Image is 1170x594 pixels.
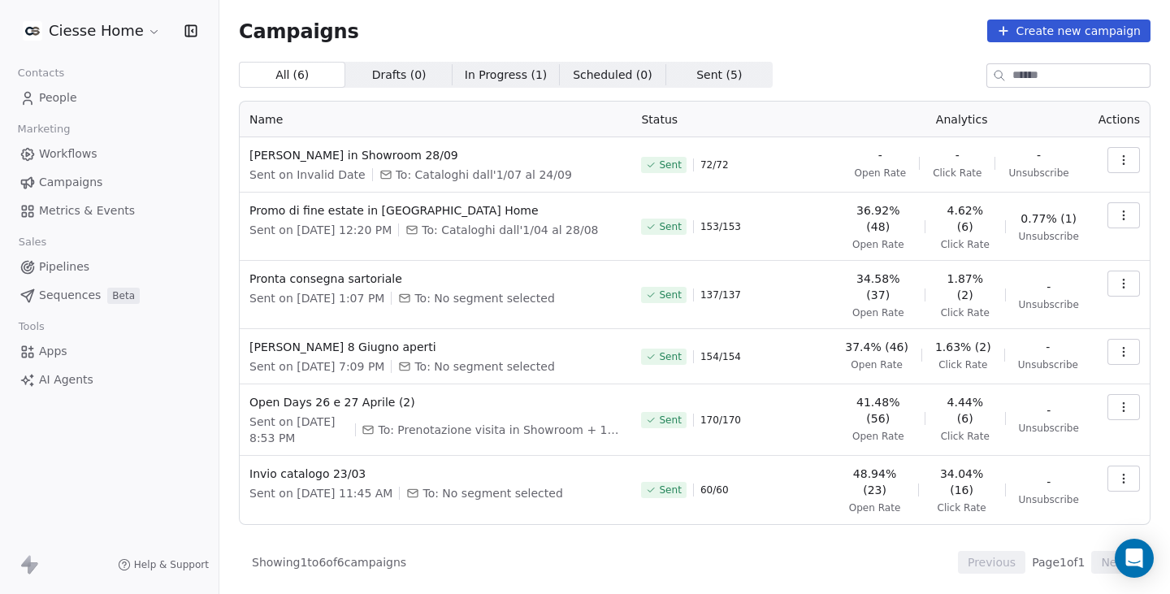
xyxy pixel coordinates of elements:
span: Open Days 26 e 27 Aprile (2) [249,394,622,410]
span: Click Rate [938,358,987,371]
span: AI Agents [39,371,93,388]
span: Sent [659,288,681,301]
span: Marketing [11,117,77,141]
span: Sent [659,414,681,427]
span: 0.77% (1) [1020,210,1077,227]
span: Unsubscribe [1019,230,1079,243]
span: Drafts ( 0 ) [372,67,427,84]
span: 48.94% (23) [844,466,904,498]
span: Sent on [DATE] 8:53 PM [249,414,349,446]
span: Sent on [DATE] 1:07 PM [249,290,384,306]
span: Sent [659,220,681,233]
span: 1.87% (2) [938,271,992,303]
span: In Progress ( 1 ) [465,67,548,84]
span: Apps [39,343,67,360]
a: Pipelines [13,254,206,280]
span: 72 / 72 [700,158,729,171]
span: Click Rate [937,501,986,514]
span: 36.92% (48) [844,202,912,235]
span: Click Rate [941,306,990,319]
span: To: No segment selected [414,358,554,375]
span: Beta [107,288,140,304]
span: To: No segment selected [422,485,562,501]
span: - [1046,339,1050,355]
span: Promo di fine estate in [GEOGRAPHIC_DATA] Home [249,202,622,219]
a: Apps [13,338,206,365]
span: Unsubscribe [1019,493,1079,506]
button: Create new campaign [987,20,1150,42]
span: 153 / 153 [700,220,741,233]
span: To: Cataloghi dall'1/07 al 24/09 [396,167,572,183]
span: 154 / 154 [700,350,741,363]
button: Ciesse Home [19,17,164,45]
span: Campaigns [39,174,102,191]
th: Actions [1089,102,1150,137]
button: Previous [958,551,1025,574]
span: 137 / 137 [700,288,741,301]
span: Sent ( 5 ) [696,67,742,84]
span: Unsubscribe [1018,358,1078,371]
span: Page 1 of 1 [1032,554,1085,570]
span: Open Rate [852,430,904,443]
th: Name [240,102,631,137]
span: To: Cataloghi dall'1/04 al 28/08 [422,222,598,238]
a: Workflows [13,141,206,167]
span: Open Rate [849,501,901,514]
span: Metrics & Events [39,202,135,219]
span: Sent [659,350,681,363]
span: - [1046,474,1051,490]
div: Open Intercom Messenger [1115,539,1154,578]
span: Sent on Invalid Date [249,167,366,183]
span: Click Rate [933,167,981,180]
span: Pronta consegna sartoriale [249,271,622,287]
span: Sequences [39,287,101,304]
span: Help & Support [134,558,209,571]
span: 37.4% (46) [845,339,908,355]
span: Open Rate [855,167,907,180]
span: 41.48% (56) [844,394,912,427]
span: 34.58% (37) [844,271,912,303]
a: SequencesBeta [13,282,206,309]
span: 60 / 60 [700,483,729,496]
span: - [1037,147,1041,163]
span: [PERSON_NAME] in Showroom 28/09 [249,147,622,163]
a: Metrics & Events [13,197,206,224]
span: Unsubscribe [1019,422,1079,435]
span: Showing 1 to 6 of 6 campaigns [252,554,406,570]
span: Open Rate [852,306,904,319]
span: - [878,147,882,163]
a: Help & Support [118,558,209,571]
span: People [39,89,77,106]
span: To: Prenotazione visita in Showroom + 1 more [378,422,622,438]
span: 34.04% (16) [932,466,992,498]
span: Workflows [39,145,97,163]
span: - [1046,279,1051,295]
span: Click Rate [941,238,990,251]
span: Open Rate [851,358,903,371]
span: 170 / 170 [700,414,741,427]
img: 391627526_642008681451298_2136090025570598449_n%20(2).jpg [23,21,42,41]
span: Open Rate [852,238,904,251]
span: To: No segment selected [414,290,554,306]
span: Campaigns [239,20,359,42]
span: Scheduled ( 0 ) [573,67,652,84]
th: Analytics [834,102,1088,137]
span: [PERSON_NAME] 8 Giugno aperti [249,339,622,355]
span: Sent on [DATE] 12:20 PM [249,222,392,238]
button: Next [1091,551,1137,574]
span: Click Rate [941,430,990,443]
span: - [1046,402,1051,418]
span: Tools [11,314,51,339]
span: Pipelines [39,258,89,275]
span: Sales [11,230,54,254]
a: AI Agents [13,366,206,393]
span: Unsubscribe [1008,167,1068,180]
span: Unsubscribe [1019,298,1079,311]
span: 1.63% (2) [935,339,991,355]
span: Contacts [11,61,71,85]
th: Status [631,102,834,137]
a: Campaigns [13,169,206,196]
span: Invio catalogo 23/03 [249,466,622,482]
a: People [13,85,206,111]
span: 4.44% (6) [938,394,992,427]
